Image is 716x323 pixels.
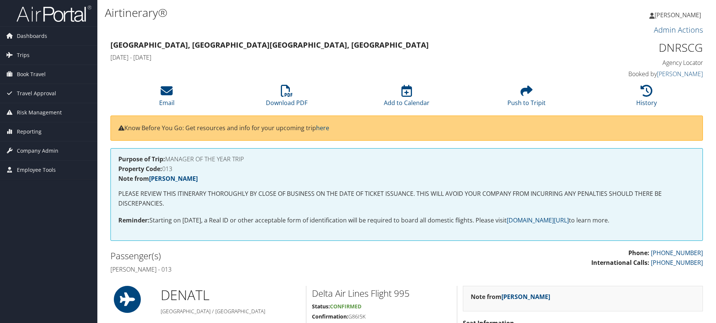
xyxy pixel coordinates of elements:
a: Download PDF [266,89,307,107]
h4: Booked by [563,70,703,78]
strong: [GEOGRAPHIC_DATA], [GEOGRAPHIC_DATA] [GEOGRAPHIC_DATA], [GEOGRAPHIC_DATA] [110,40,429,50]
a: here [316,124,329,132]
a: [PERSON_NAME] [657,70,703,78]
h1: DEN ATL [161,286,300,305]
h5: [GEOGRAPHIC_DATA] / [GEOGRAPHIC_DATA] [161,308,300,315]
a: [DOMAIN_NAME][URL] [507,216,569,224]
strong: Reminder: [118,216,149,224]
a: Admin Actions [654,25,703,35]
a: [PERSON_NAME] [649,4,709,26]
a: Add to Calendar [384,89,430,107]
span: Dashboards [17,27,47,45]
h4: 013 [118,166,695,172]
h4: [DATE] - [DATE] [110,53,552,62]
h1: DNRSCG [563,40,703,56]
span: Risk Management [17,103,62,122]
h5: G86I5K [312,313,451,320]
a: [PHONE_NUMBER] [651,249,703,257]
strong: International Calls: [591,258,649,267]
h4: MANAGER OF THE YEAR TRIP [118,156,695,162]
span: Book Travel [17,65,46,84]
a: Email [159,89,175,107]
strong: Status: [312,303,330,310]
h1: Airtinerary® [105,5,507,21]
h2: Delta Air Lines Flight 995 [312,287,451,300]
span: Confirmed [330,303,361,310]
span: [PERSON_NAME] [655,11,701,19]
span: Employee Tools [17,161,56,179]
a: History [636,89,657,107]
strong: Property Code: [118,165,162,173]
a: Push to Tripit [507,89,546,107]
p: Know Before You Go: Get resources and info for your upcoming trip [118,123,695,133]
h2: Passenger(s) [110,249,401,262]
span: Travel Approval [17,84,56,103]
a: [PERSON_NAME] [501,293,550,301]
p: Starting on [DATE], a Real ID or other acceptable form of identification will be required to boar... [118,216,695,225]
h4: [PERSON_NAME] - 013 [110,265,401,273]
span: Reporting [17,122,42,141]
strong: Note from [118,174,198,183]
strong: Confirmation: [312,313,348,320]
strong: Note from [471,293,550,301]
p: PLEASE REVIEW THIS ITINERARY THOROUGHLY BY CLOSE OF BUSINESS ON THE DATE OF TICKET ISSUANCE. THIS... [118,189,695,208]
h4: Agency Locator [563,59,703,67]
strong: Phone: [628,249,649,257]
strong: Purpose of Trip: [118,155,165,163]
span: Company Admin [17,141,58,160]
img: airportal-logo.png [16,5,91,23]
span: Trips [17,46,30,65]
a: [PHONE_NUMBER] [651,258,703,267]
a: [PERSON_NAME] [149,174,198,183]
